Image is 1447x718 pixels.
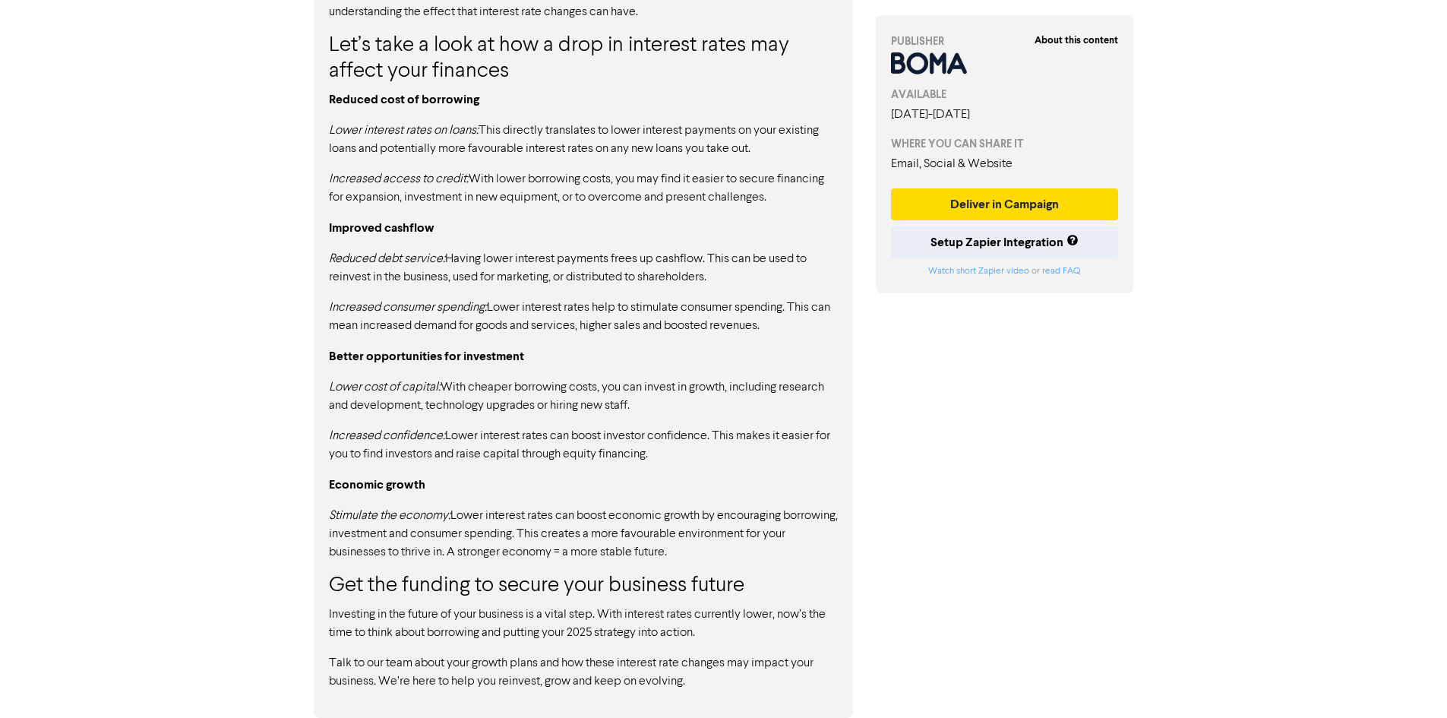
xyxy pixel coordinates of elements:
[329,349,524,364] strong: Better opportunities for investment
[329,250,838,286] p: Having lower interest payments frees up cashflow. This can be used to reinvest in the business, u...
[329,253,445,265] em: Reduced debt service:
[329,122,838,158] p: This directly translates to lower interest payments on your existing loans and potentially more f...
[1042,267,1080,276] a: read FAQ
[891,33,1119,49] div: PUBLISHER
[891,87,1119,103] div: AVAILABLE
[329,33,838,84] h3: Let’s take a look at how a drop in interest rates may affect your finances
[329,574,838,599] h3: Get the funding to secure your business future
[329,510,450,522] em: Stimulate the economy:
[891,188,1119,220] button: Deliver in Campaign
[329,170,838,207] p: With lower borrowing costs, you may find it easier to secure financing for expansion, investment ...
[891,226,1119,258] button: Setup Zapier Integration
[928,267,1029,276] a: Watch short Zapier video
[329,92,479,107] strong: Reduced cost of borrowing
[329,654,838,691] p: Talk to our team about your growth plans and how these interest rate changes may impact your busi...
[891,155,1119,173] div: Email, Social & Website
[329,430,445,442] em: Increased confidence:
[329,381,441,394] em: Lower cost of capital:
[891,106,1119,124] div: [DATE] - [DATE]
[1035,34,1118,46] strong: About this content
[329,220,434,236] strong: Improved cashflow
[329,606,838,642] p: Investing in the future of your business is a vital step. With interest rates currently lower, no...
[329,302,487,314] em: Increased consumer spending:
[1371,645,1447,718] iframe: Chat Widget
[891,264,1119,278] div: or
[891,136,1119,152] div: WHERE YOU CAN SHARE IT
[329,125,479,137] em: Lower interest rates on loans:
[329,477,425,492] strong: Economic growth
[329,427,838,463] p: Lower interest rates can boost investor confidence. This makes it easier for you to find investor...
[329,378,838,415] p: With cheaper borrowing costs, you can invest in growth, including research and development, techn...
[329,299,838,335] p: Lower interest rates help to stimulate consumer spending. This can mean increased demand for good...
[329,507,838,561] p: Lower interest rates can boost economic growth by encouraging borrowing, investment and consumer ...
[329,173,469,185] em: Increased access to credit:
